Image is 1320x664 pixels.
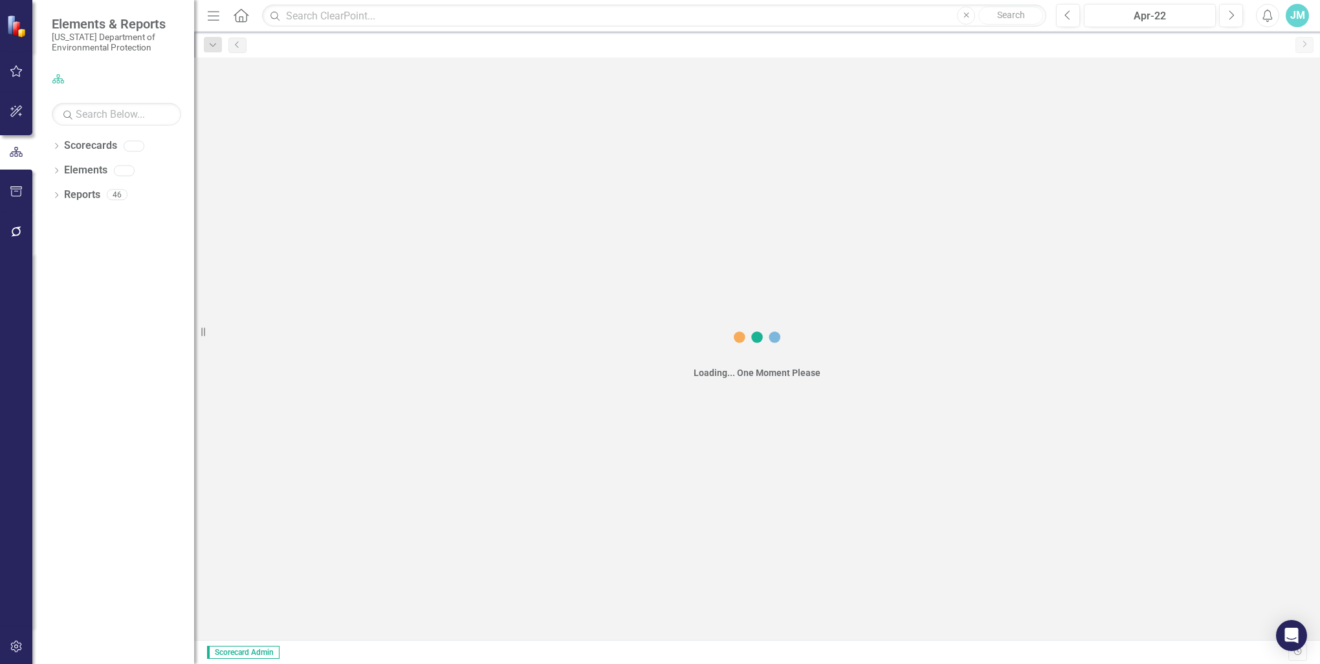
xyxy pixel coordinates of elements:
[1276,620,1307,651] div: Open Intercom Messenger
[64,138,117,153] a: Scorecards
[694,366,820,379] div: Loading... One Moment Please
[64,188,100,203] a: Reports
[207,646,280,659] span: Scorecard Admin
[64,163,107,178] a: Elements
[52,103,181,126] input: Search Below...
[1088,8,1211,24] div: Apr-22
[1084,4,1216,27] button: Apr-22
[107,190,127,201] div: 46
[6,14,29,37] img: ClearPoint Strategy
[978,6,1043,25] button: Search
[262,5,1046,27] input: Search ClearPoint...
[52,16,181,32] span: Elements & Reports
[997,10,1025,20] span: Search
[52,32,181,53] small: [US_STATE] Department of Environmental Protection
[1286,4,1309,27] button: JM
